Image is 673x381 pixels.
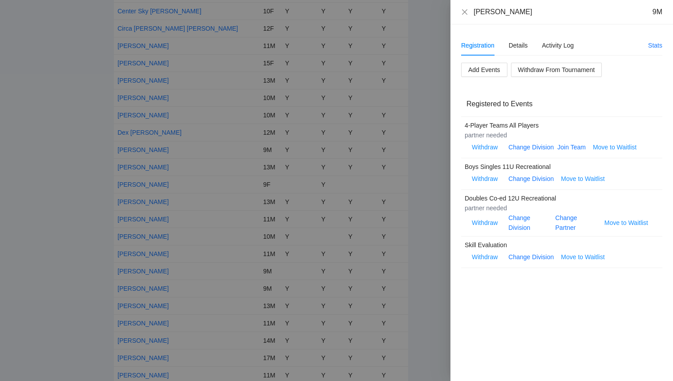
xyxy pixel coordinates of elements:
button: Withdraw [465,250,505,264]
span: Add Events [468,65,500,75]
button: Close [461,8,468,16]
a: Change Division [508,214,530,231]
a: Change Division [508,253,554,261]
div: partner needed [465,203,652,213]
div: Activity Log [542,40,574,50]
div: partner needed [465,130,652,140]
button: Move to Waitlist [557,173,608,184]
span: Move to Waitlist [604,218,648,228]
a: Stats [648,42,662,49]
button: Withdraw [465,140,505,154]
div: Boys Singles 11U Recreational [465,162,652,172]
a: Join Team [557,144,586,151]
span: Move to Waitlist [561,174,604,184]
button: Withdraw [465,216,505,230]
a: Change Partner [555,214,577,231]
button: Move to Waitlist [589,142,640,152]
a: Change Division [508,175,554,182]
div: Registered to Events [466,91,657,116]
button: Move to Waitlist [601,217,652,228]
button: Add Events [461,63,507,77]
div: 9M [653,7,662,17]
div: [PERSON_NAME] [474,7,532,17]
span: Move to Waitlist [561,252,604,262]
a: Change Division [508,144,554,151]
button: Withdraw From Tournament [511,63,602,77]
span: Move to Waitlist [593,142,637,152]
span: Withdraw [472,174,498,184]
div: Skill Evaluation [465,240,652,250]
span: Withdraw From Tournament [518,65,595,75]
div: Registration [461,40,495,50]
span: Withdraw [472,142,498,152]
div: Doubles Co-ed 12U Recreational [465,193,652,203]
button: Move to Waitlist [557,252,608,262]
div: Details [509,40,528,50]
span: Withdraw [472,252,498,262]
button: Withdraw [465,172,505,186]
div: 4-Player Teams All Players [465,120,652,130]
span: Withdraw [472,218,498,228]
span: close [461,8,468,16]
